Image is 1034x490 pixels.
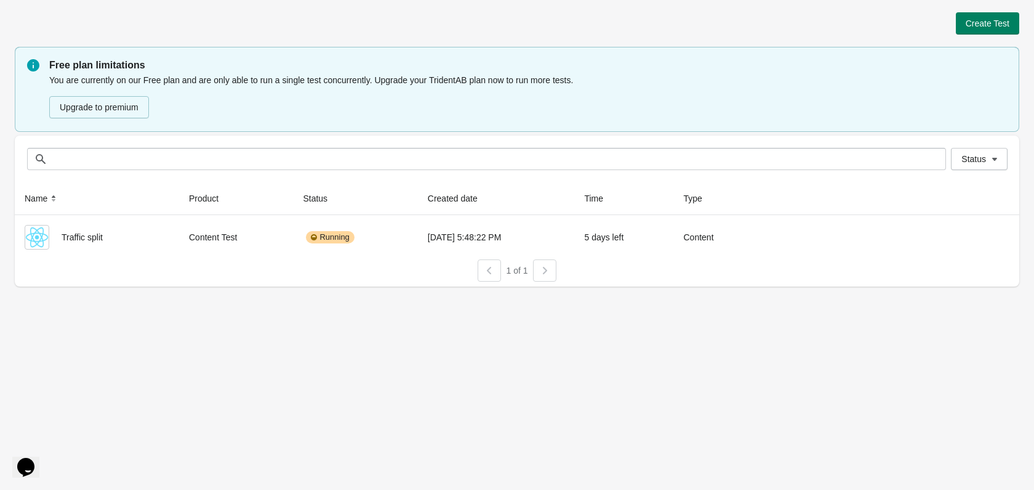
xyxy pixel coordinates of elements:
[423,187,495,210] button: Created date
[20,187,65,210] button: Name
[584,225,663,250] div: 5 days left
[961,154,986,164] span: Status
[506,266,527,276] span: 1 of 1
[49,58,1007,73] p: Free plan limitations
[428,225,565,250] div: [DATE] 5:48:22 PM
[298,187,345,210] button: Status
[12,441,52,478] iframe: chat widget
[579,187,620,210] button: Time
[184,187,236,210] button: Product
[678,187,719,210] button: Type
[966,18,1009,28] span: Create Test
[62,232,103,242] span: Traffic split
[49,96,149,118] button: Upgrade to premium
[956,12,1019,35] button: Create Test
[683,225,748,250] div: Content
[189,225,283,250] div: Content Test
[951,148,1008,170] button: Status
[49,73,1007,120] div: You are currently on our Free plan and are only able to run a single test concurrently. Upgrade y...
[306,231,354,243] div: Running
